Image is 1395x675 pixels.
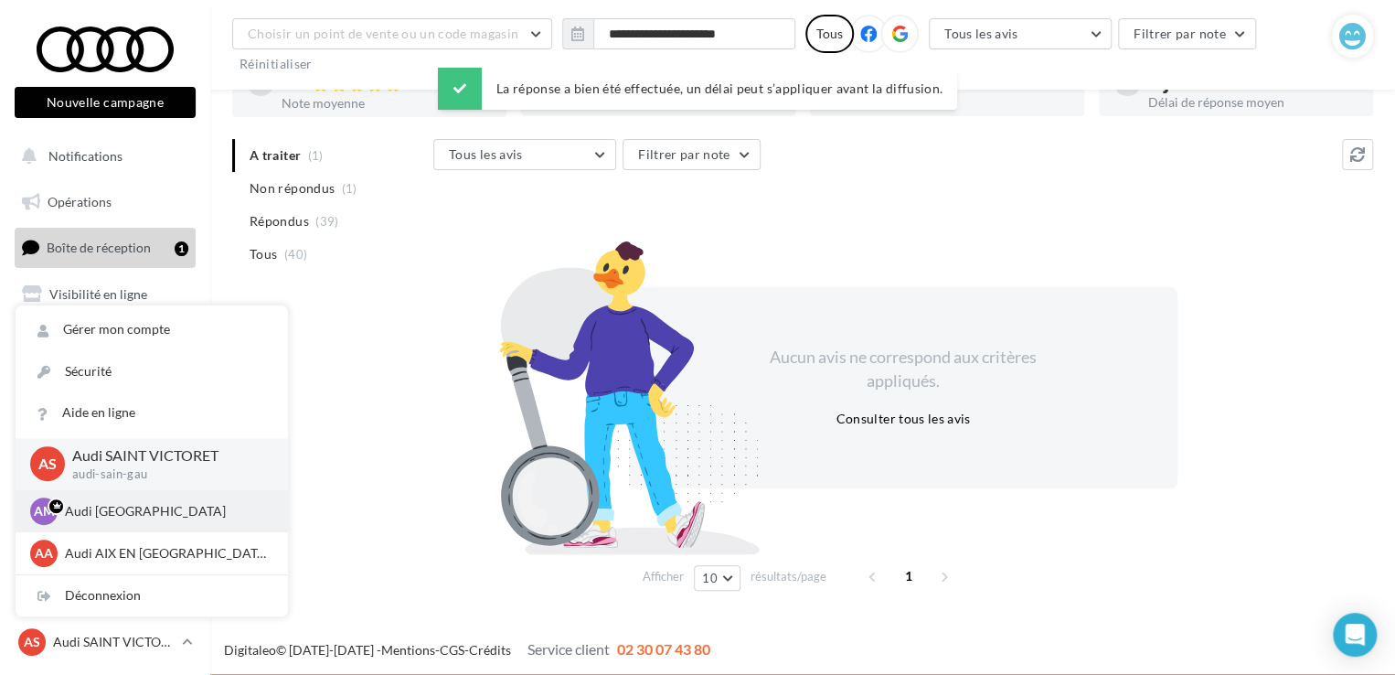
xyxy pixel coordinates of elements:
[16,575,288,616] div: Déconnexion
[433,139,616,170] button: Tous les avis
[438,68,957,110] div: La réponse a bien été effectuée, un délai peut s’appliquer avant la diffusion.
[65,502,266,520] p: Audi [GEOGRAPHIC_DATA]
[175,241,188,256] div: 1
[15,87,196,118] button: Nouvelle campagne
[47,240,151,255] span: Boîte de réception
[65,544,266,562] p: Audi AIX EN [GEOGRAPHIC_DATA]
[282,97,492,110] div: Note moyenne
[72,466,259,483] p: audi-sain-gau
[48,148,122,164] span: Notifications
[16,309,288,350] a: Gérer mon compte
[24,633,40,651] span: AS
[859,96,1070,109] div: Taux de réponse
[250,179,335,198] span: Non répondus
[232,18,552,49] button: Choisir un point de vente ou un code magasin
[342,181,357,196] span: (1)
[1118,18,1256,49] button: Filtrer par note
[694,565,740,591] button: 10
[11,412,199,466] a: PLV et print personnalisable
[11,137,192,176] button: Notifications
[16,392,288,434] a: Aide en ligne
[250,245,277,263] span: Tous
[894,562,923,591] span: 1
[805,15,854,53] div: Tous
[469,642,511,658] a: Crédits
[617,640,710,658] span: 02 30 07 43 80
[250,212,309,230] span: Répondus
[746,346,1060,392] div: Aucun avis ne correspond aux critères appliqués.
[72,445,259,466] p: Audi SAINT VICTORET
[440,642,464,658] a: CGS
[315,214,338,229] span: (39)
[1148,96,1358,109] div: Délai de réponse moyen
[11,366,199,404] a: Médiathèque
[16,351,288,392] a: Sécurité
[48,194,112,209] span: Opérations
[224,642,710,658] span: © [DATE]-[DATE] - - -
[49,286,147,302] span: Visibilité en ligne
[224,642,276,658] a: Digitaleo
[944,26,1018,41] span: Tous les avis
[11,275,199,314] a: Visibilité en ligne
[527,640,610,658] span: Service client
[53,633,175,651] p: Audi SAINT VICTORET
[1333,613,1377,657] div: Open Intercom Messenger
[381,642,435,658] a: Mentions
[11,183,199,221] a: Opérations
[34,502,55,520] span: AM
[828,408,977,430] button: Consulter tous les avis
[751,568,826,585] span: résultats/page
[282,72,492,93] div: 4.9
[623,139,761,170] button: Filtrer par note
[15,625,196,659] a: AS Audi SAINT VICTORET
[449,146,523,162] span: Tous les avis
[248,26,518,41] span: Choisir un point de vente ou un code magasin
[702,571,718,585] span: 10
[643,568,684,585] span: Afficher
[11,321,199,359] a: Campagnes
[284,247,307,262] span: (40)
[232,53,320,75] button: Réinitialiser
[11,228,199,267] a: Boîte de réception1
[35,544,53,562] span: AA
[929,18,1112,49] button: Tous les avis
[38,454,57,475] span: AS
[1148,72,1358,92] div: 1 jour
